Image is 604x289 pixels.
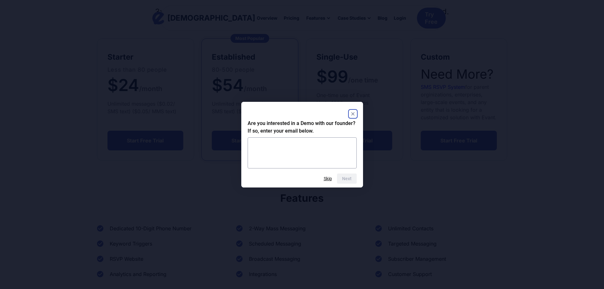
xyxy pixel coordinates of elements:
dialog: Are you interested in a Demo with our founder? If so, enter your email below. [241,102,363,187]
button: Close [349,110,357,118]
button: Next question [337,174,357,184]
textarea: Are you interested in a Demo with our founder? If so, enter your email below. [248,137,357,168]
h2: Are you interested in a Demo with our founder? If so, enter your email below. [248,120,357,135]
button: Skip [324,176,332,181]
